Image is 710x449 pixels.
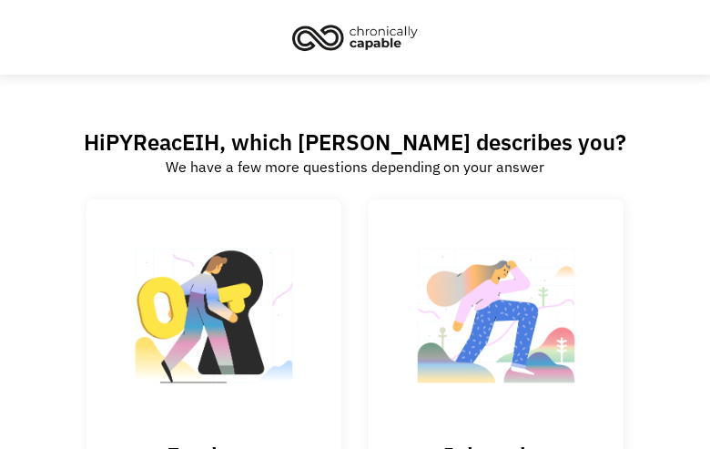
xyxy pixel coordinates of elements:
[166,156,544,178] div: We have a few more questions depending on your answer
[287,17,423,57] img: Chronically Capable logo
[106,128,219,157] span: PYReacEIH
[84,128,626,156] h2: Hi , which [PERSON_NAME] describes you?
